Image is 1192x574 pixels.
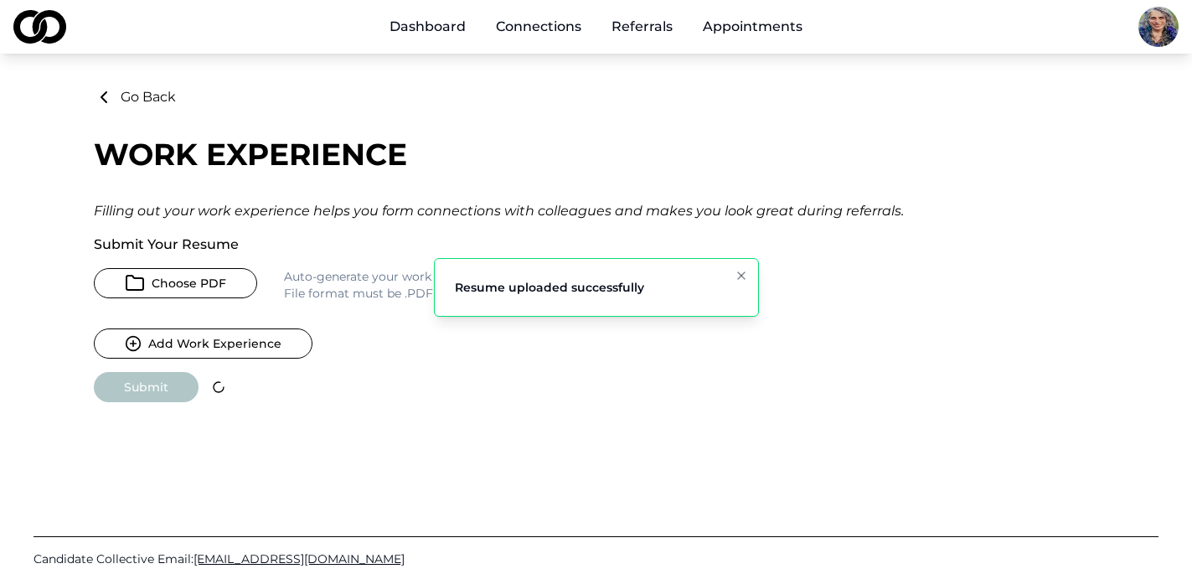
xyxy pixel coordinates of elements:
[598,10,686,44] a: Referrals
[1138,7,1179,47] img: 07da709f-4ca2-4f11-8bee-d9fd71cd9be3-IMG_7046-profile_picture.jpeg
[455,279,644,296] div: Resume uploaded successfully
[482,10,595,44] a: Connections
[94,236,239,252] label: Submit Your Resume
[376,10,479,44] a: Dashboard
[94,137,1099,171] div: Work Experience
[13,10,66,44] img: logo
[194,551,405,566] span: [EMAIL_ADDRESS][DOMAIN_NAME]
[94,87,176,107] button: Go Back
[376,10,816,44] nav: Main
[94,201,1099,221] div: Filling out your work experience helps you form connections with colleagues and makes you look gr...
[94,328,312,359] button: Add Work Experience
[284,268,694,302] p: Auto-generate your work experience by submitting your resume here.
[689,10,816,44] a: Appointments
[94,268,257,298] button: Choose PDF
[34,551,1158,567] a: Candidate Collective Email:[EMAIL_ADDRESS][DOMAIN_NAME]
[284,285,694,302] div: File format must be .PDF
